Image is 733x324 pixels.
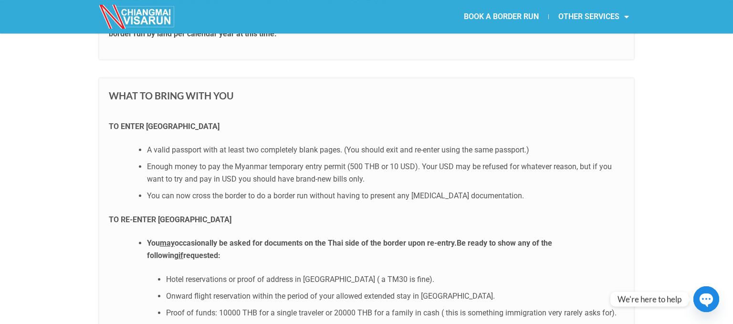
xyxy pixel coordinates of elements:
strong: TO RE-ENTER [GEOGRAPHIC_DATA] [109,215,231,224]
li: Proof of funds: 10000 THB for a single traveler or 20000 THB for a family in cash ( this is somet... [166,307,624,319]
strong: You occasionally be asked for documents on the Thai side of the border upon re-entry. [147,238,457,248]
nav: Menu [366,6,639,28]
u: if [178,251,183,260]
a: BOOK A BORDER RUN [454,6,548,28]
li: Onward flight reservation within the period of your allowed extended stay in [GEOGRAPHIC_DATA]. [166,290,624,302]
strong: Be ready to show any of the following requested: [147,238,552,260]
li: A valid passport with at least two completely blank pages. (You should exit and re-enter using th... [147,144,624,156]
h3: WHAT TO BRING WITH YOU [109,88,624,103]
a: OTHER SERVICES [549,6,639,28]
u: may [160,238,175,248]
strong: TO ENTER [GEOGRAPHIC_DATA] [109,122,220,131]
b: 1 border run by land per calendar year at this time. [109,17,603,38]
li: You can now cross the border to do a border run without having to present any [MEDICAL_DATA] docu... [147,190,624,202]
li: Enough money to pay the Myanmar temporary entry permit (500 THB or 10 USD). Your USD may be refus... [147,161,624,185]
li: Hotel reservations or proof of address in [GEOGRAPHIC_DATA] ( a TM30 is fine). [166,273,624,286]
